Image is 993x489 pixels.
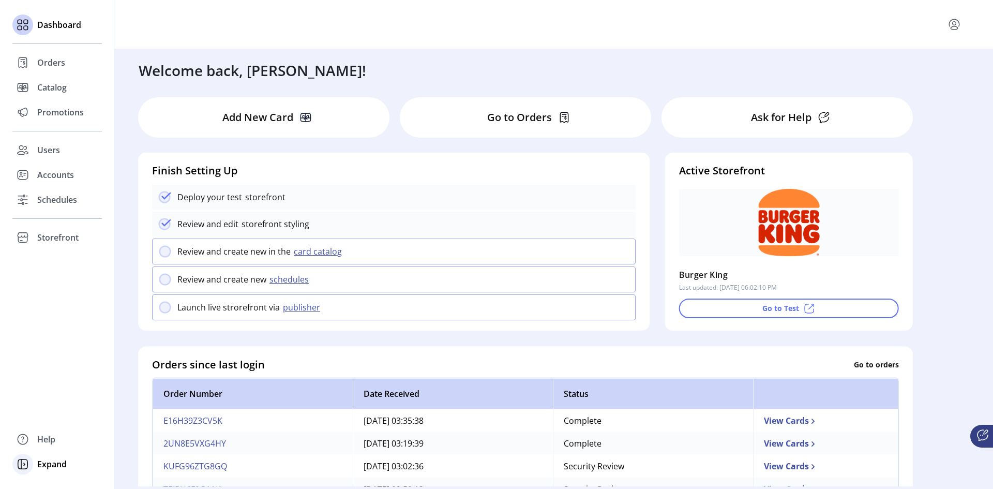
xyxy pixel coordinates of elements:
p: Deploy your test [177,191,242,203]
span: Schedules [37,194,77,206]
button: card catalog [291,245,348,258]
td: KUFG96ZTG8GQ [153,454,353,477]
td: Complete [553,432,753,454]
p: Ask for Help [751,110,811,125]
th: Status [553,378,753,409]
p: Add New Card [222,110,293,125]
p: Go to orders [854,359,899,370]
button: menu [946,16,962,33]
td: [DATE] 03:19:39 [353,432,553,454]
span: Accounts [37,169,74,181]
p: Last updated: [DATE] 06:02:10 PM [679,283,777,292]
p: Launch live strorefront via [177,301,280,314]
p: Go to Orders [487,110,552,125]
span: Expand [37,458,67,470]
th: Date Received [353,378,553,409]
p: Review and create new [177,273,266,286]
td: View Cards [753,432,898,454]
td: View Cards [753,409,898,432]
h4: Active Storefront [679,163,899,179]
td: Security Review [553,454,753,477]
h4: Orders since last login [152,357,265,372]
p: storefront styling [238,218,309,230]
th: Order Number [153,378,353,409]
p: Review and create new in the [177,245,291,258]
td: Complete [553,409,753,432]
button: publisher [280,301,326,314]
h4: Finish Setting Up [152,163,636,179]
span: Storefront [37,231,79,244]
span: Promotions [37,106,84,118]
p: Review and edit [177,218,238,230]
span: Dashboard [37,19,81,31]
h3: Welcome back, [PERSON_NAME]! [139,60,366,81]
span: Orders [37,56,65,69]
button: schedules [266,273,315,286]
td: [DATE] 03:35:38 [353,409,553,432]
td: 2UN8E5VXG4HY [153,432,353,454]
button: Go to Test [679,299,899,318]
p: Burger King [679,266,728,283]
p: storefront [242,191,285,203]
span: Users [37,144,60,156]
td: View Cards [753,454,898,477]
span: Catalog [37,81,67,94]
td: [DATE] 03:02:36 [353,454,553,477]
td: E16H39Z3CV5K [153,409,353,432]
span: Help [37,433,55,446]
